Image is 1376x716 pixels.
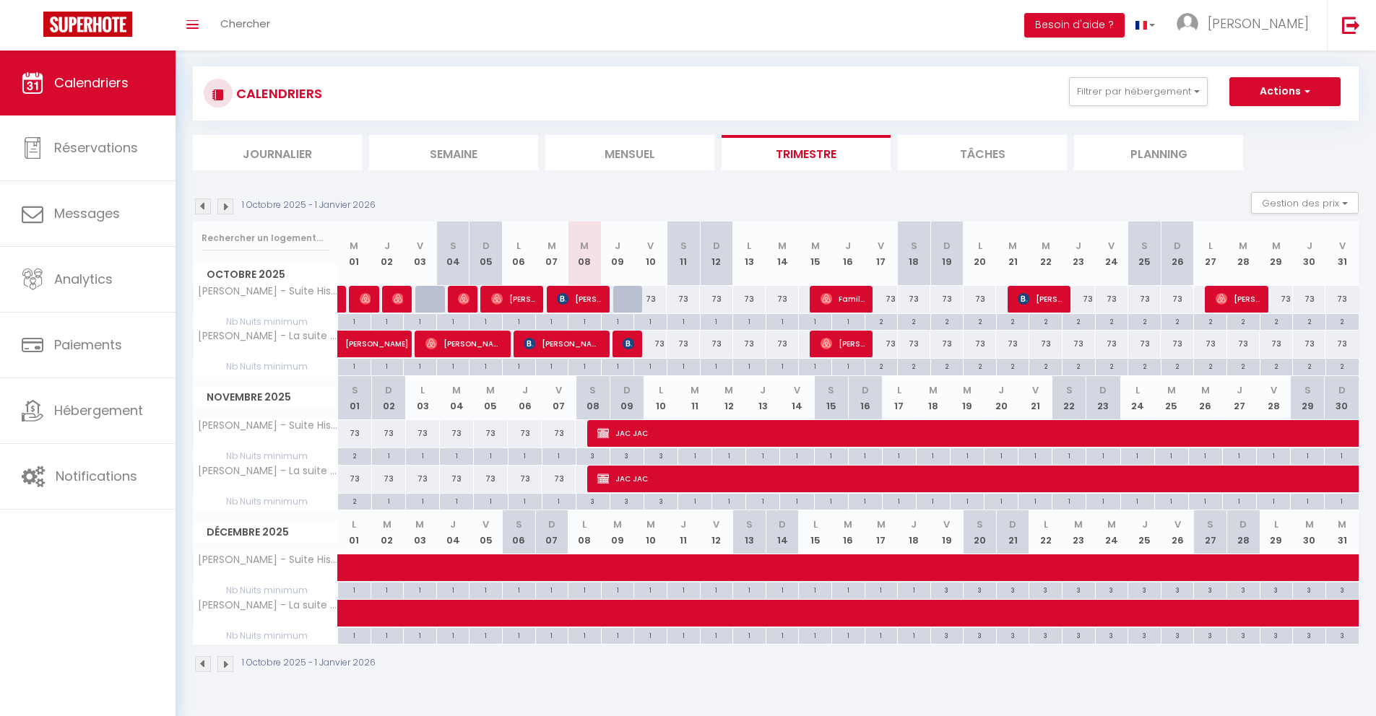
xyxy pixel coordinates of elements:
div: 2 [865,359,898,372]
abbr: S [680,239,687,253]
div: 1 [780,448,813,462]
th: 04 [436,222,470,286]
div: 1 [404,359,436,372]
button: Filtrer par hébergement [1069,77,1208,106]
div: 73 [1227,331,1260,357]
div: 73 [1194,331,1227,357]
div: 73 [1063,286,1096,313]
div: 2 [1063,314,1095,328]
button: Gestion des prix [1251,192,1359,214]
span: Octobre 2025 [194,264,337,285]
abbr: M [1201,383,1210,397]
th: 10 [644,376,678,420]
abbr: L [420,383,425,397]
div: 1 [733,314,766,328]
div: 2 [931,314,964,328]
th: 18 [916,376,950,420]
div: 1 [503,359,535,372]
th: 13 [733,222,766,286]
div: 73 [634,286,667,313]
abbr: D [862,383,869,397]
div: 73 [440,420,474,447]
abbr: D [713,239,720,253]
abbr: V [417,239,423,253]
th: 22 [1052,376,1086,420]
div: 73 [338,420,372,447]
div: 2 [1227,359,1260,372]
abbr: S [450,239,456,253]
abbr: J [522,383,528,397]
div: 73 [964,331,997,357]
th: 21 [1018,376,1052,420]
div: 1 [568,359,601,372]
abbr: D [623,383,631,397]
th: 25 [1128,222,1161,286]
th: 11 [678,376,712,420]
abbr: J [1076,239,1081,253]
div: 2 [1194,359,1226,372]
th: 23 [1063,222,1096,286]
div: 2 [1161,314,1194,328]
th: 09 [610,376,644,420]
div: 1 [1052,448,1086,462]
div: 1 [371,314,404,328]
div: 2 [1194,314,1226,328]
span: [PERSON_NAME] [345,323,412,350]
div: 73 [930,331,964,357]
span: Chercher [220,16,270,31]
abbr: S [352,383,358,397]
abbr: J [1307,239,1312,253]
abbr: M [486,383,495,397]
span: [PERSON_NAME] [524,330,601,357]
span: [PERSON_NAME] [557,285,601,313]
span: [PERSON_NAME] [360,285,371,313]
th: 12 [700,222,733,286]
abbr: D [1099,383,1107,397]
div: 73 [898,286,931,313]
div: 2 [931,359,964,372]
th: 30 [1325,376,1359,420]
th: 06 [502,222,535,286]
div: 73 [508,420,542,447]
span: Hébergement [54,401,143,419]
div: 73 [1325,331,1359,357]
span: Nb Nuits minimum [194,448,337,464]
abbr: V [1339,239,1346,253]
div: 73 [865,331,898,357]
abbr: M [963,383,972,397]
th: 18 [898,222,931,286]
th: 04 [440,376,474,420]
abbr: M [1167,383,1176,397]
abbr: V [1032,383,1039,397]
abbr: V [878,239,884,253]
th: 05 [470,222,503,286]
th: 17 [865,222,898,286]
abbr: D [483,239,490,253]
button: Actions [1229,77,1341,106]
div: 1 [474,448,507,462]
div: 1 [701,314,733,328]
abbr: M [691,383,699,397]
abbr: J [615,239,620,253]
span: Messages [54,204,120,222]
div: 73 [766,286,799,313]
div: 1 [832,359,865,372]
div: 2 [1128,359,1161,372]
div: 2 [1128,314,1161,328]
span: Paiements [54,336,122,354]
div: 2 [338,448,371,462]
div: 1 [404,314,436,328]
span: Nb Nuits minimum [194,314,337,330]
h3: CALENDRIERS [233,77,322,110]
th: 29 [1291,376,1325,420]
span: [PERSON_NAME] [623,330,633,357]
th: 13 [746,376,780,420]
span: Calendriers [54,74,129,92]
div: 2 [1096,359,1128,372]
abbr: M [724,383,733,397]
div: 73 [634,331,667,357]
div: 1 [338,314,371,328]
div: 1 [440,448,473,462]
th: 31 [1325,222,1359,286]
th: 23 [1086,376,1120,420]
